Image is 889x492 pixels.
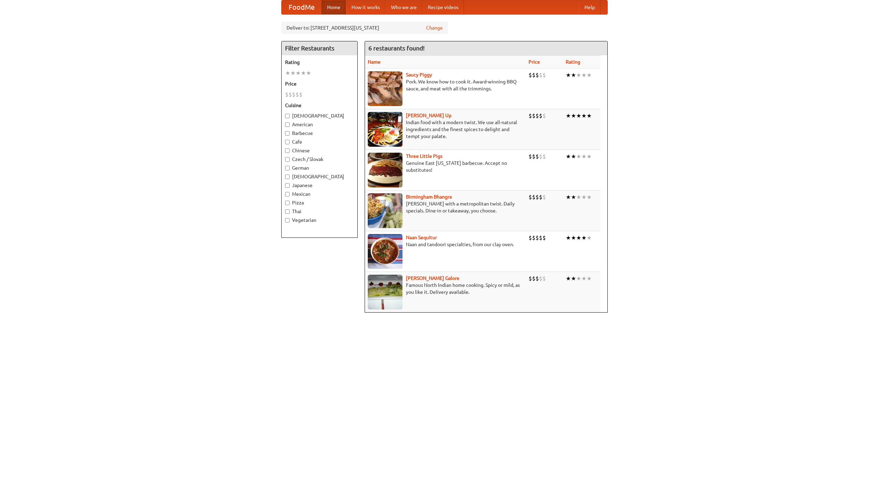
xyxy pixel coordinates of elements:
[566,153,571,160] li: ★
[285,140,290,144] input: Cafe
[532,112,535,120] li: $
[529,153,532,160] li: $
[581,275,587,282] li: ★
[532,71,535,79] li: $
[542,112,546,120] li: $
[529,234,532,242] li: $
[581,112,587,120] li: ★
[587,193,592,201] li: ★
[406,194,452,200] a: Birmingham Bhangra
[292,91,296,98] li: $
[285,201,290,205] input: Pizza
[285,138,354,145] label: Cafe
[322,0,346,14] a: Home
[285,175,290,179] input: [DEMOGRAPHIC_DATA]
[285,217,354,224] label: Vegetarian
[285,192,290,196] input: Mexican
[542,71,546,79] li: $
[385,0,422,14] a: Who we are
[422,0,464,14] a: Recipe videos
[539,112,542,120] li: $
[285,148,290,153] input: Chinese
[532,234,535,242] li: $
[539,71,542,79] li: $
[529,59,540,65] a: Price
[368,153,402,187] img: littlepigs.jpg
[535,71,539,79] li: $
[368,59,381,65] a: Name
[539,275,542,282] li: $
[285,191,354,197] label: Mexican
[587,234,592,242] li: ★
[542,275,546,282] li: $
[576,234,581,242] li: ★
[535,153,539,160] li: $
[406,113,451,118] b: [PERSON_NAME] Up
[576,193,581,201] li: ★
[529,112,532,120] li: $
[581,153,587,160] li: ★
[285,157,290,162] input: Czech / Slovak
[587,112,592,120] li: ★
[285,114,290,118] input: [DEMOGRAPHIC_DATA]
[285,69,290,77] li: ★
[535,193,539,201] li: $
[542,234,546,242] li: $
[406,235,437,240] a: Naan Sequitur
[406,275,459,281] a: [PERSON_NAME] Galore
[406,72,432,78] a: Saucy Piggy
[368,112,402,147] img: curryup.jpg
[282,0,322,14] a: FoodMe
[368,119,523,140] p: Indian food with a modern twist. We use all-natural ingredients and the finest spices to delight ...
[306,69,311,77] li: ★
[285,121,354,128] label: American
[579,0,600,14] a: Help
[406,153,442,159] a: Three Little Pigs
[296,91,299,98] li: $
[542,193,546,201] li: $
[571,112,576,120] li: ★
[581,234,587,242] li: ★
[285,59,354,66] h5: Rating
[535,112,539,120] li: $
[285,112,354,119] label: [DEMOGRAPHIC_DATA]
[542,153,546,160] li: $
[368,45,425,51] ng-pluralize: 6 restaurants found!
[368,200,523,214] p: [PERSON_NAME] with a metropolitan twist. Daily specials. Dine-in or takeaway, you choose.
[587,275,592,282] li: ★
[571,234,576,242] li: ★
[539,193,542,201] li: $
[532,275,535,282] li: $
[368,275,402,309] img: currygalore.jpg
[566,59,580,65] a: Rating
[576,275,581,282] li: ★
[285,183,290,188] input: Japanese
[290,69,296,77] li: ★
[576,153,581,160] li: ★
[285,131,290,136] input: Barbecue
[532,153,535,160] li: $
[535,234,539,242] li: $
[285,208,354,215] label: Thai
[581,71,587,79] li: ★
[285,122,290,127] input: American
[285,130,354,137] label: Barbecue
[368,241,523,248] p: Naan and tandoori specialties, from our clay oven.
[571,193,576,201] li: ★
[368,193,402,228] img: bhangra.jpg
[566,112,571,120] li: ★
[529,275,532,282] li: $
[368,234,402,269] img: naansequitur.jpg
[566,234,571,242] li: ★
[285,182,354,189] label: Japanese
[587,153,592,160] li: ★
[566,71,571,79] li: ★
[571,71,576,79] li: ★
[368,282,523,296] p: Famous North Indian home cooking. Spicy or mild, as you like it. Delivery available.
[529,71,532,79] li: $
